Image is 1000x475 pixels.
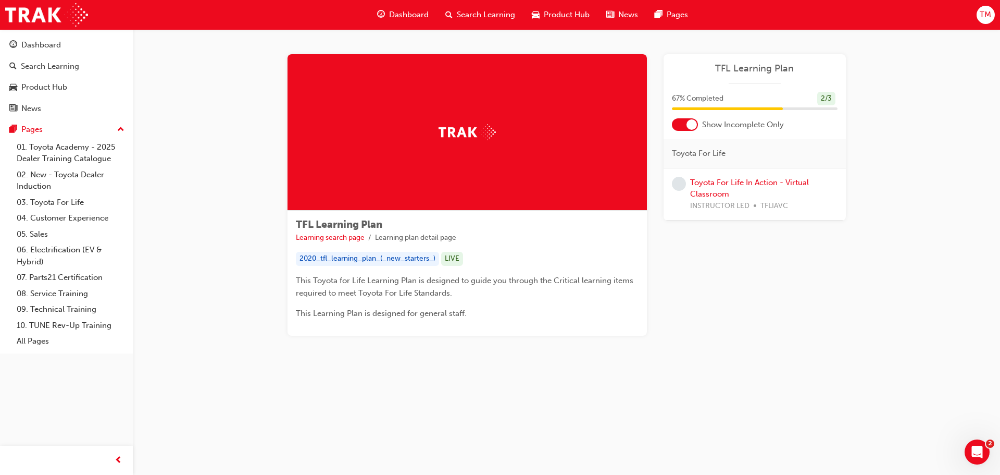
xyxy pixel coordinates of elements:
[296,218,382,230] span: TFL Learning Plan
[12,139,129,167] a: 01. Toyota Academy - 2025 Dealer Training Catalogue
[672,148,726,160] span: Toyota For Life
[375,232,456,244] li: Learning plan detail page
[4,57,129,76] a: Search Learning
[296,309,467,318] span: This Learning Plan is designed for general staff.
[115,454,122,467] span: prev-icon
[544,9,590,21] span: Product Hub
[667,9,688,21] span: Pages
[646,4,696,26] a: pages-iconPages
[690,178,809,199] a: Toyota For Life In Action - Virtual Classroom
[296,276,635,298] span: This Toyota for Life Learning Plan is designed to guide you through the Critical learning items r...
[817,92,835,106] div: 2 / 3
[12,270,129,286] a: 07. Parts21 Certification
[606,8,614,21] span: news-icon
[21,103,41,115] div: News
[760,200,788,212] span: TFLIAVC
[523,4,598,26] a: car-iconProduct Hub
[9,104,17,114] span: news-icon
[21,124,43,136] div: Pages
[4,99,129,118] a: News
[977,6,995,24] button: TM
[4,120,129,139] button: Pages
[672,63,838,75] a: TFL Learning Plan
[12,226,129,242] a: 05. Sales
[12,333,129,349] a: All Pages
[965,440,990,465] iframe: Intercom live chat
[980,9,991,21] span: TM
[21,39,61,51] div: Dashboard
[12,194,129,211] a: 03. Toyota For Life
[598,4,646,26] a: news-iconNews
[21,81,67,93] div: Product Hub
[672,93,723,105] span: 67 % Completed
[4,35,129,55] a: Dashboard
[12,242,129,270] a: 06. Electrification (EV & Hybrid)
[439,124,496,140] img: Trak
[21,60,79,72] div: Search Learning
[12,301,129,318] a: 09. Technical Training
[9,41,17,50] span: guage-icon
[12,286,129,302] a: 08. Service Training
[437,4,523,26] a: search-iconSearch Learning
[532,8,540,21] span: car-icon
[441,252,463,266] div: LIVE
[296,233,365,242] a: Learning search page
[389,9,429,21] span: Dashboard
[618,9,638,21] span: News
[369,4,437,26] a: guage-iconDashboard
[9,125,17,135] span: pages-icon
[5,3,88,27] img: Trak
[296,252,439,266] div: 2020_tfl_learning_plan_(_new_starters_)
[445,8,453,21] span: search-icon
[9,83,17,92] span: car-icon
[986,440,994,448] span: 2
[9,62,17,71] span: search-icon
[702,119,784,131] span: Show Incomplete Only
[12,210,129,226] a: 04. Customer Experience
[4,78,129,97] a: Product Hub
[457,9,515,21] span: Search Learning
[690,200,749,212] span: INSTRUCTOR LED
[4,33,129,120] button: DashboardSearch LearningProduct HubNews
[672,177,686,191] span: learningRecordVerb_NONE-icon
[377,8,385,21] span: guage-icon
[12,318,129,334] a: 10. TUNE Rev-Up Training
[117,123,124,137] span: up-icon
[655,8,662,21] span: pages-icon
[12,167,129,194] a: 02. New - Toyota Dealer Induction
